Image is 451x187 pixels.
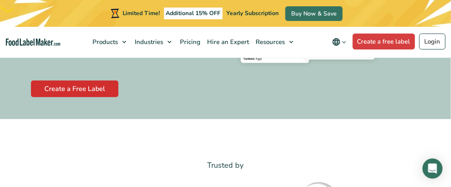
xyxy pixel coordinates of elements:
[31,159,420,171] p: Trusted by
[353,34,415,49] a: Create a free label
[226,9,279,17] span: Yearly Subscription
[178,38,202,46] span: Pricing
[176,27,203,57] a: Pricing
[89,27,131,57] a: Products
[164,8,223,19] span: Additional 15% OFF
[285,6,343,21] a: Buy Now & Save
[123,9,160,17] span: Limited Time!
[254,38,286,46] span: Resources
[133,38,164,46] span: Industries
[252,27,298,57] a: Resources
[6,39,60,46] a: Food Label Maker homepage
[90,38,119,46] span: Products
[419,34,446,49] a: Login
[205,38,250,46] span: Hire an Expert
[326,34,353,50] button: Change language
[423,158,443,179] div: Open Intercom Messenger
[131,27,176,57] a: Industries
[203,27,252,57] a: Hire an Expert
[31,81,118,97] a: Create a Free Label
